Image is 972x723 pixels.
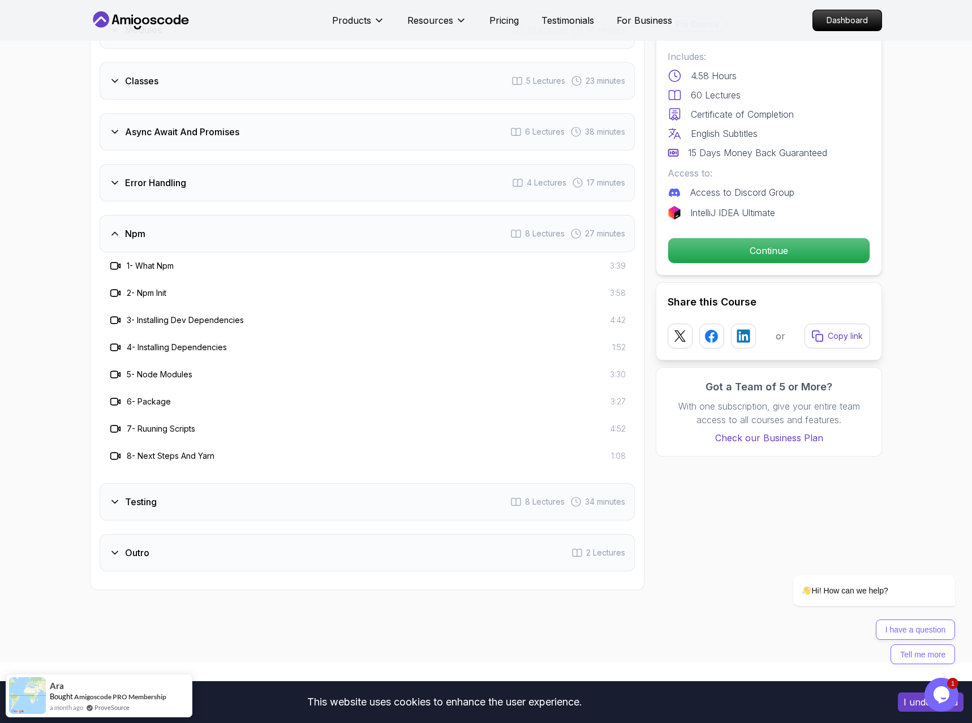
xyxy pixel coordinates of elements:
[541,14,594,27] a: Testimonials
[525,126,565,137] span: 6 Lectures
[668,379,870,395] h3: Got a Team of 5 or More?
[125,227,145,240] h3: Npm
[668,431,870,445] a: Check our Business Plan
[50,692,73,701] span: Bought
[127,260,174,272] h3: 1 - What Npm
[668,238,870,263] p: Continue
[691,107,794,121] p: Certificate of Completion
[924,678,961,712] iframe: chat widget
[127,287,166,299] h3: 2 - Npm Init
[74,692,166,701] a: Amigoscode PRO Membership
[489,14,519,27] a: Pricing
[100,164,635,201] button: Error Handling4 Lectures 17 minutes
[585,228,625,239] span: 27 minutes
[332,14,371,27] p: Products
[668,50,870,63] p: Includes:
[125,495,157,509] h3: Testing
[527,177,566,188] span: 4 Lectures
[125,125,239,139] h3: Async Await And Promises
[50,703,83,712] span: a month ago
[585,496,625,507] span: 34 minutes
[50,681,64,691] span: Ara
[612,342,626,353] span: 1:52
[526,75,565,87] span: 5 Lectures
[127,396,171,407] h3: 6 - Package
[127,450,214,462] h3: 8 - Next Steps And Yarn
[813,10,881,31] p: Dashboard
[610,369,626,380] span: 3:30
[668,399,870,427] p: With one subscription, give your entire team access to all courses and features.
[668,294,870,310] h2: Share this Course
[127,423,195,434] h3: 7 - Ruuning Scripts
[100,534,635,571] button: Outro2 Lectures
[100,215,635,252] button: Npm8 Lectures 27 minutes
[668,166,870,180] p: Access to:
[94,703,130,712] a: ProveSource
[127,315,244,326] h3: 3 - Installing Dev Dependencies
[586,75,625,87] span: 23 minutes
[125,176,186,190] h3: Error Handling
[407,14,467,36] button: Resources
[127,342,227,353] h3: 4 - Installing Dependencies
[805,324,870,348] button: Copy link
[100,113,635,150] button: Async Await And Promises6 Lectures 38 minutes
[610,287,626,299] span: 3:58
[691,127,758,140] p: English Subtitles
[585,126,625,137] span: 38 minutes
[610,315,626,326] span: 4:42
[668,206,681,220] img: jetbrains logo
[691,88,741,102] p: 60 Lectures
[610,260,626,272] span: 3:39
[688,146,827,160] p: 15 Days Money Back Guaranteed
[611,450,626,462] span: 1:08
[776,329,785,343] p: or
[668,238,870,264] button: Continue
[690,186,794,199] p: Access to Discord Group
[691,69,737,83] p: 4.58 Hours
[127,369,192,380] h3: 5 - Node Modules
[8,690,881,715] div: This website uses cookies to enhance the user experience.
[9,677,46,714] img: provesource social proof notification image
[586,547,625,558] span: 2 Lectures
[757,486,961,672] iframe: chat widget
[690,206,775,220] p: IntelliJ IDEA Ultimate
[100,483,635,520] button: Testing8 Lectures 34 minutes
[610,423,626,434] span: 4:52
[332,14,385,36] button: Products
[617,14,672,27] a: For Business
[898,692,964,712] button: Accept cookies
[525,228,565,239] span: 8 Lectures
[100,62,635,100] button: Classes5 Lectures 23 minutes
[828,330,863,342] p: Copy link
[587,177,625,188] span: 17 minutes
[407,14,453,27] p: Resources
[812,10,882,31] a: Dashboard
[125,74,158,88] h3: Classes
[125,546,149,560] h3: Outro
[610,396,626,407] span: 3:27
[525,496,565,507] span: 8 Lectures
